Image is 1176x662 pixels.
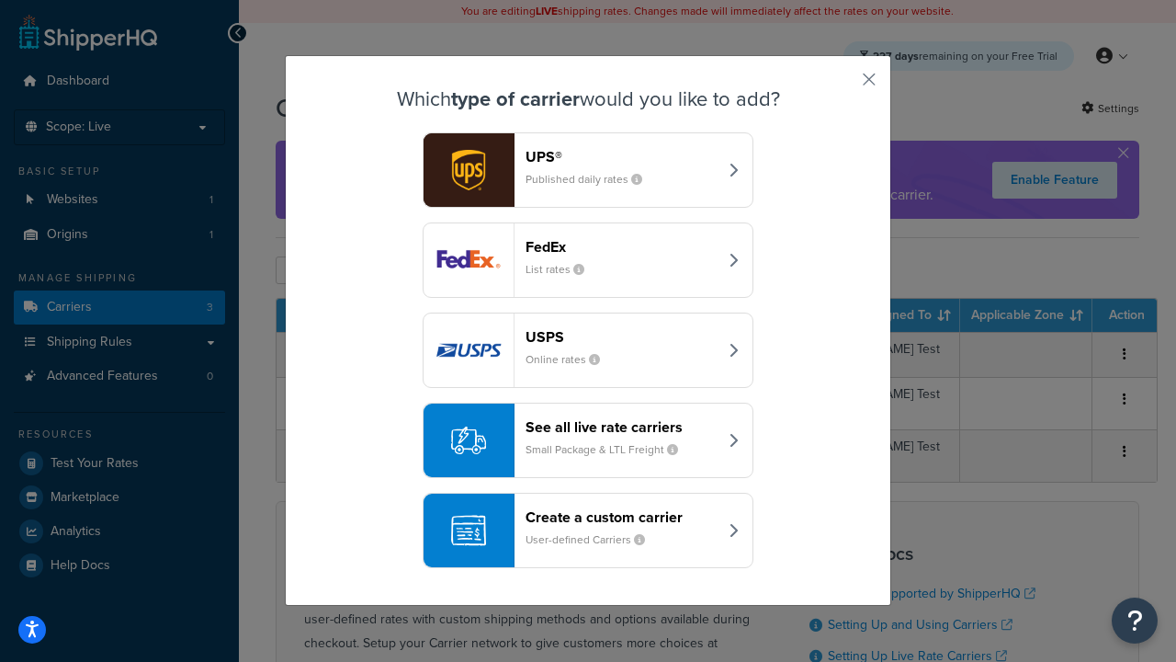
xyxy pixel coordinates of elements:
button: fedEx logoFedExList rates [423,223,753,298]
img: usps logo [424,314,514,387]
h3: Which would you like to add? [332,88,844,110]
header: Create a custom carrier [526,508,718,526]
header: USPS [526,328,718,346]
button: usps logoUSPSOnline rates [423,313,753,388]
small: Small Package & LTL Freight [526,441,693,458]
button: Create a custom carrierUser-defined Carriers [423,493,753,568]
img: icon-carrier-liverate-becf4550.svg [451,423,486,458]
button: Open Resource Center [1112,598,1158,644]
img: ups logo [424,133,514,207]
header: See all live rate carriers [526,418,718,436]
button: ups logoUPS®Published daily rates [423,132,753,208]
header: FedEx [526,238,718,256]
small: Online rates [526,351,615,368]
strong: type of carrier [451,84,580,114]
button: See all live rate carriersSmall Package & LTL Freight [423,403,753,478]
small: List rates [526,261,599,278]
img: fedEx logo [424,223,514,297]
small: Published daily rates [526,171,657,188]
small: User-defined Carriers [526,531,660,548]
header: UPS® [526,148,718,165]
img: icon-carrier-custom-c93b8a24.svg [451,513,486,548]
